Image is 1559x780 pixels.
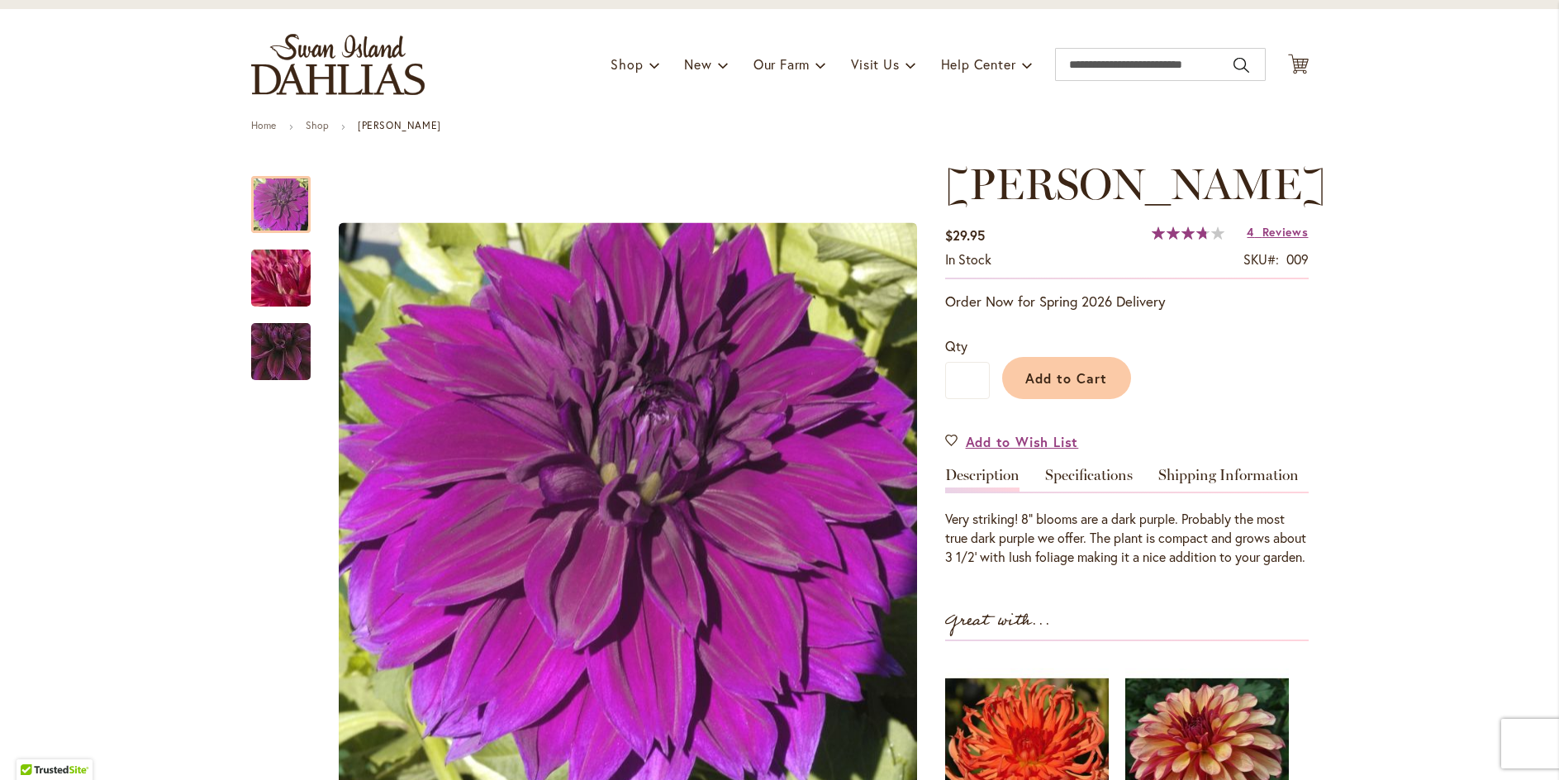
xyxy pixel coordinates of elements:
strong: [PERSON_NAME] [358,119,441,131]
div: Detailed Product Info [945,468,1309,567]
span: Help Center [941,55,1016,73]
div: Availability [945,250,991,269]
strong: SKU [1243,250,1279,268]
a: Add to Wish List [945,432,1079,451]
span: New [684,55,711,73]
img: Thomas Edison [222,295,340,409]
span: In stock [945,250,991,268]
div: Thomas Edison [251,307,311,380]
div: Thomas Edison [251,159,327,233]
span: $29.95 [945,226,985,244]
span: Shop [611,55,643,73]
div: Thomas Edison [251,233,327,307]
span: Our Farm [753,55,810,73]
a: Shipping Information [1158,468,1299,492]
strong: Great with... [945,607,1051,635]
span: Reviews [1262,224,1309,240]
span: Visit Us [851,55,899,73]
a: Description [945,468,1020,492]
button: Add to Cart [1002,357,1131,399]
span: 4 [1247,224,1254,240]
a: store logo [251,34,425,95]
iframe: Launch Accessibility Center [12,721,59,768]
p: Order Now for Spring 2026 Delivery [945,292,1309,312]
a: 4 Reviews [1247,224,1308,240]
div: 75% [1152,226,1224,240]
div: Very striking! 8" blooms are a dark purple. Probably the most true dark purple we offer. The plan... [945,510,1309,567]
a: Shop [306,119,329,131]
span: Add to Wish List [966,432,1079,451]
span: [PERSON_NAME] [945,158,1326,210]
a: Specifications [1045,468,1133,492]
div: 009 [1286,250,1309,269]
img: Thomas Edison [221,234,340,323]
span: Qty [945,337,967,354]
a: Home [251,119,277,131]
span: Add to Cart [1025,369,1107,387]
